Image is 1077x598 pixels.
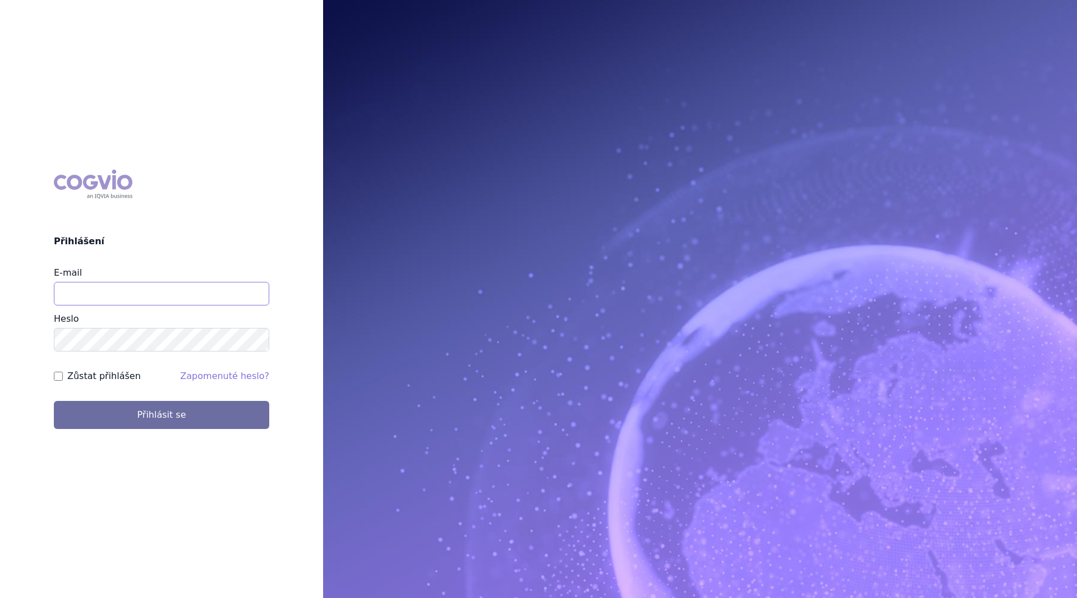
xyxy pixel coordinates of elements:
[54,170,132,199] div: COGVIO
[67,369,141,383] label: Zůstat přihlášen
[54,267,82,278] label: E-mail
[54,235,269,248] h2: Přihlášení
[54,313,79,324] label: Heslo
[54,401,269,429] button: Přihlásit se
[180,371,269,381] a: Zapomenuté heslo?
